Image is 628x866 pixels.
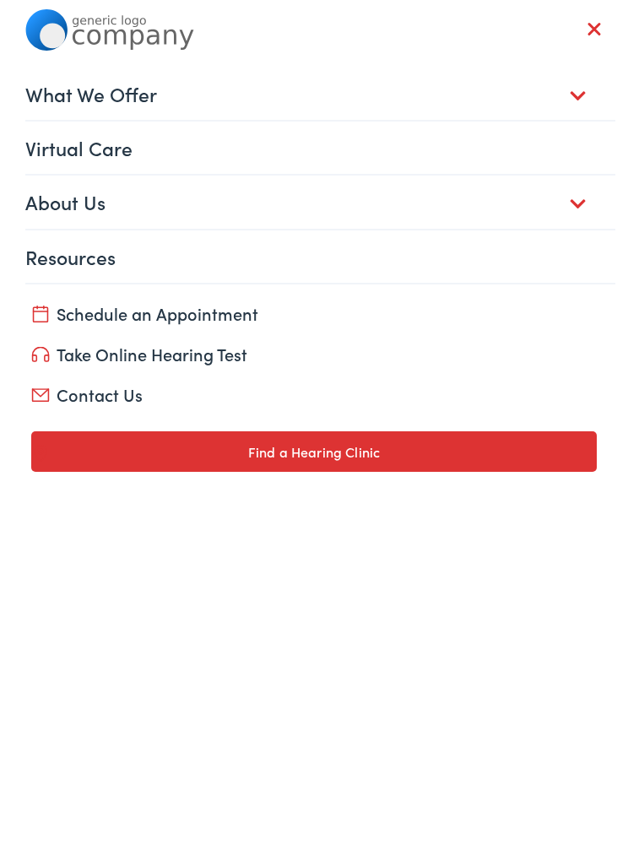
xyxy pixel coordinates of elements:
[31,445,50,462] img: utility icon
[25,176,615,228] a: About Us
[31,301,597,325] a: Schedule an Appointment
[31,342,597,365] a: Take Online Hearing Test
[31,306,50,322] img: utility icon
[31,388,50,402] img: utility icon
[25,68,615,120] a: What We Offer
[31,382,597,406] a: Contact Us
[31,431,597,472] a: Find a Hearing Clinic
[25,122,615,174] a: Virtual Care
[25,230,615,283] a: Resources
[31,347,50,363] img: utility icon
